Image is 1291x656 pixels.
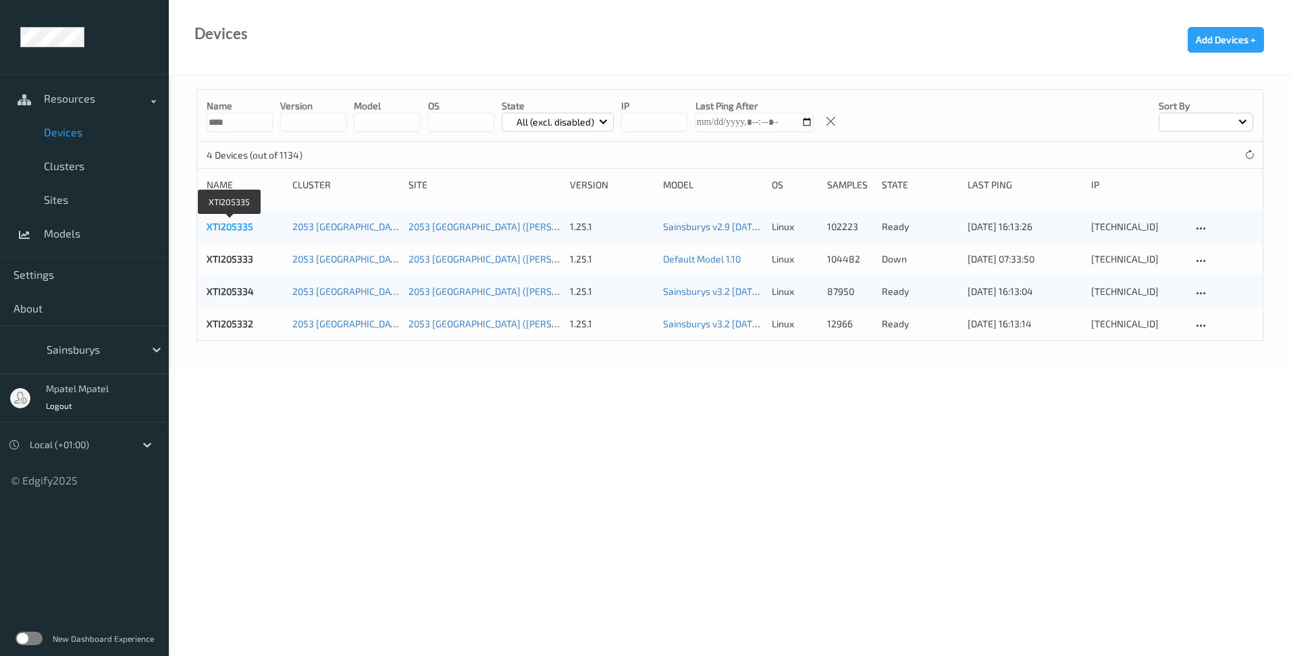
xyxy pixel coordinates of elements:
div: 1.25.1 [570,220,654,234]
a: XTI205335 [207,221,253,232]
div: 1.25.1 [570,252,654,266]
a: 2053 [GEOGRAPHIC_DATA] ([PERSON_NAME][GEOGRAPHIC_DATA]) [409,221,690,232]
p: ready [882,285,958,298]
div: ip [1091,178,1182,192]
div: [TECHNICAL_ID] [1091,252,1182,266]
div: 12966 [827,317,873,331]
p: ready [882,317,958,331]
div: 87950 [827,285,873,298]
a: Sainsburys v2.9 [DATE] 10:55 Auto Save [663,221,831,232]
p: Last Ping After [695,99,814,113]
div: 1.25.1 [570,285,654,298]
div: Cluster [292,178,399,192]
div: Last Ping [968,178,1082,192]
button: Add Devices + [1188,27,1264,53]
p: model [354,99,420,113]
div: Name [207,178,283,192]
p: linux [772,317,818,331]
a: Default Model 1.10 [663,253,741,265]
div: version [570,178,654,192]
p: ready [882,220,958,234]
p: version [280,99,346,113]
div: [TECHNICAL_ID] [1091,317,1182,331]
p: Name [207,99,273,113]
div: OS [772,178,818,192]
div: Samples [827,178,873,192]
div: 104482 [827,252,873,266]
div: [DATE] 07:33:50 [968,252,1082,266]
p: State [502,99,614,113]
a: 2053 [GEOGRAPHIC_DATA] ([PERSON_NAME][GEOGRAPHIC_DATA]) [292,221,574,232]
a: XTI205333 [207,253,253,265]
div: 102223 [827,220,873,234]
div: Site [409,178,561,192]
div: Devices [194,27,248,40]
div: [TECHNICAL_ID] [1091,220,1182,234]
a: Sainsburys v3.2 [DATE] 16:44 Auto Save [663,318,832,329]
a: 2053 [GEOGRAPHIC_DATA] ([PERSON_NAME][GEOGRAPHIC_DATA]) [292,285,574,297]
a: XTI205332 [207,318,253,329]
p: 4 Devices (out of 1134) [207,148,308,162]
p: linux [772,252,818,266]
div: Model [663,178,762,192]
p: down [882,252,958,266]
div: [DATE] 16:13:14 [968,317,1082,331]
a: 2053 [GEOGRAPHIC_DATA] ([PERSON_NAME][GEOGRAPHIC_DATA]) [292,318,574,329]
div: 1.25.1 [570,317,654,331]
div: State [882,178,958,192]
p: linux [772,220,818,234]
div: [TECHNICAL_ID] [1091,285,1182,298]
p: linux [772,285,818,298]
div: [DATE] 16:13:04 [968,285,1082,298]
p: Sort by [1159,99,1253,113]
p: OS [428,99,494,113]
div: [DATE] 16:13:26 [968,220,1082,234]
p: All (excl. disabled) [512,115,599,129]
a: 2053 [GEOGRAPHIC_DATA] ([PERSON_NAME][GEOGRAPHIC_DATA]) [409,318,690,329]
a: Sainsburys v3.2 [DATE] 16:44 Auto Save [663,285,832,297]
a: 2053 [GEOGRAPHIC_DATA] ([PERSON_NAME][GEOGRAPHIC_DATA]) [409,253,690,265]
a: 2053 [GEOGRAPHIC_DATA] ([PERSON_NAME][GEOGRAPHIC_DATA]) [409,285,690,297]
p: IP [621,99,687,113]
a: XTI205334 [207,285,254,297]
a: 2053 [GEOGRAPHIC_DATA] ([PERSON_NAME][GEOGRAPHIC_DATA]) [292,253,574,265]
